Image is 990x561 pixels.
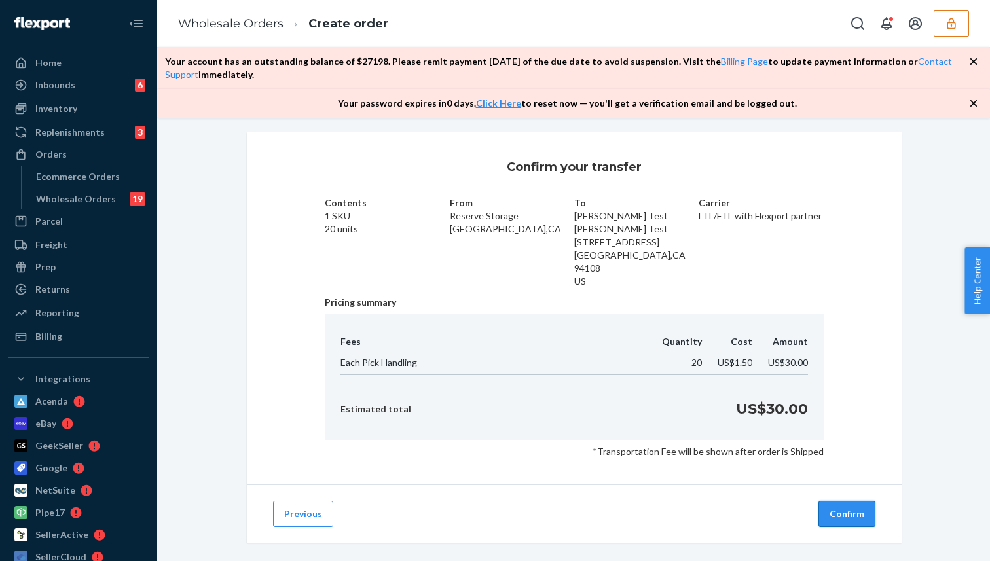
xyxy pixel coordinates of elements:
span: US$1.50 [718,357,752,368]
button: Open account menu [902,10,928,37]
a: Inventory [8,98,149,119]
p: Your password expires in 0 days . to reset now — you'll get a verification email and be logged out. [338,97,797,110]
button: Open Search Box [845,10,871,37]
a: Click Here [476,98,521,109]
a: Reporting [8,302,149,323]
img: Flexport logo [14,17,70,30]
th: Quantity [646,335,702,353]
a: Create order [308,16,388,31]
div: Google [35,461,67,475]
a: Billing [8,326,149,347]
a: eBay [8,413,149,434]
p: [PERSON_NAME] Test [574,223,699,236]
div: Reserve Storage [GEOGRAPHIC_DATA] , CA [450,196,574,288]
a: GeekSeller [8,435,149,456]
p: Contents [325,196,449,209]
td: 20 [646,353,702,375]
div: eBay [35,417,56,430]
a: Prep [8,257,149,278]
div: Inventory [35,102,77,115]
div: LTL/FTL with Flexport partner [699,196,823,288]
div: Acenda [35,395,68,408]
a: Acenda [8,391,149,412]
div: Home [35,56,62,69]
div: GeekSeller [35,439,83,452]
div: Prep [35,261,56,274]
p: *Transportation Fee will be shown after order is Shipped [325,445,824,458]
a: Billing Page [721,56,768,67]
a: Parcel [8,211,149,232]
div: 19 [130,192,145,206]
button: Integrations [8,369,149,389]
p: From [450,196,574,209]
div: Orders [35,148,67,161]
button: Previous [273,501,333,527]
button: Open notifications [873,10,900,37]
div: 3 [135,126,145,139]
div: NetSuite [35,484,75,497]
div: SellerActive [35,528,88,541]
button: Confirm [818,501,875,527]
h3: Confirm your transfer [507,158,642,175]
a: Pipe17 [8,502,149,523]
a: Inbounds6 [8,75,149,96]
div: Inbounds [35,79,75,92]
div: Reporting [35,306,79,319]
th: Fees [340,335,646,353]
p: Carrier [699,196,823,209]
button: Help Center [964,247,990,314]
div: Billing [35,330,62,343]
a: Google [8,458,149,479]
a: Returns [8,279,149,300]
a: SellerActive [8,524,149,545]
div: 6 [135,79,145,92]
p: To [574,196,699,209]
div: Returns [35,283,70,296]
p: [PERSON_NAME] Test [574,209,699,223]
a: Wholesale Orders [178,16,284,31]
a: Home [8,52,149,73]
button: Close Navigation [123,10,149,37]
a: Freight [8,234,149,255]
p: US [574,275,699,288]
div: Ecommerce Orders [36,170,120,183]
a: Replenishments3 [8,122,149,143]
p: [STREET_ADDRESS] [574,236,699,249]
p: US$30.00 [736,399,808,419]
th: Amount [752,335,808,353]
a: Wholesale Orders19 [29,189,150,209]
div: 1 SKU 20 units [325,196,449,288]
div: Parcel [35,215,63,228]
div: Freight [35,238,67,251]
ol: breadcrumbs [168,5,399,43]
div: Pipe17 [35,506,65,519]
div: Replenishments [35,126,105,139]
p: Estimated total [340,403,411,416]
td: Each Pick Handling [340,353,646,375]
span: US$30.00 [768,357,808,368]
a: Ecommerce Orders [29,166,150,187]
th: Cost [702,335,752,353]
p: Pricing summary [325,296,824,309]
div: Wholesale Orders [36,192,116,206]
div: Integrations [35,372,90,386]
p: [GEOGRAPHIC_DATA] , CA 94108 [574,249,699,275]
p: Your account has an outstanding balance of $ 27198 . Please remit payment [DATE] of the due date ... [165,55,969,81]
a: NetSuite [8,480,149,501]
a: Orders [8,144,149,165]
